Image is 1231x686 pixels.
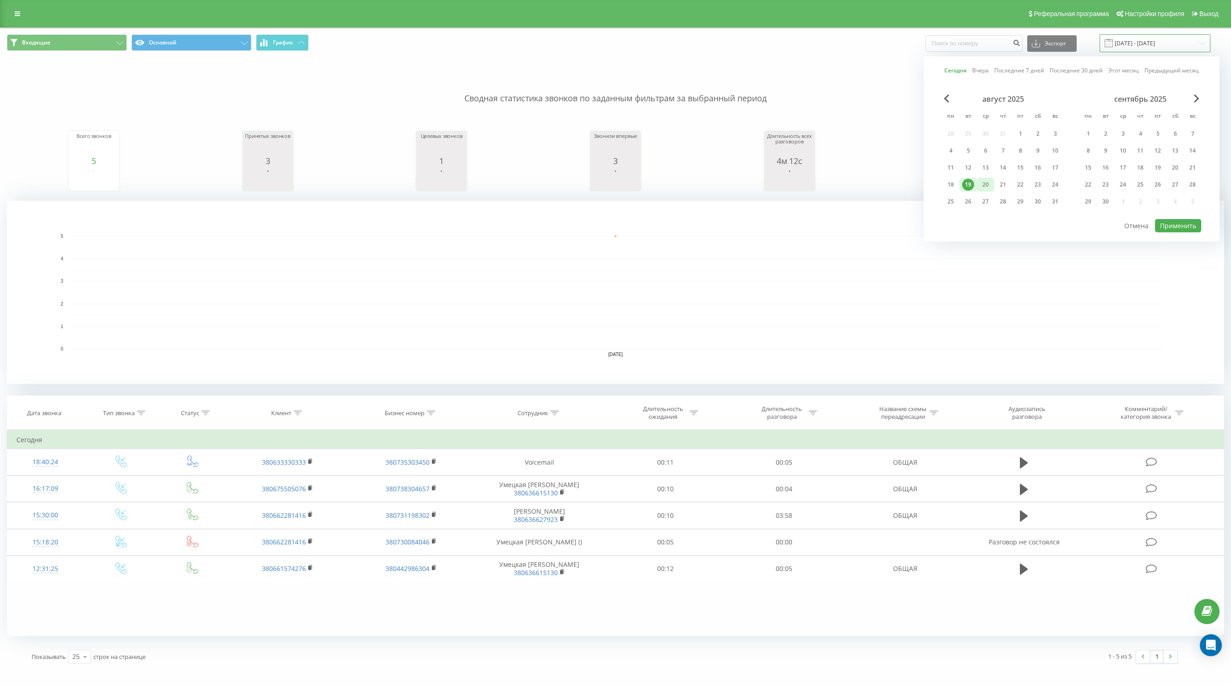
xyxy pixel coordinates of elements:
div: A chart. [767,165,812,193]
div: ср 3 сент. 2025 г. [1114,127,1132,141]
a: 1 [1150,650,1164,663]
div: вс 3 авг. 2025 г. [1046,127,1064,141]
svg: A chart. [419,165,464,193]
div: 7 [1187,128,1198,140]
abbr: понедельник [1081,110,1095,124]
div: 1 - 5 из 5 [1108,652,1132,661]
td: ОБЩАЯ [844,476,967,502]
td: Voicemail [473,449,606,476]
div: пт 1 авг. 2025 г. [1012,127,1029,141]
div: 4 [1134,128,1146,140]
text: 2 [60,302,63,307]
td: ОБЩАЯ [844,502,967,529]
div: 19 [962,179,974,191]
div: вс 28 сент. 2025 г. [1184,178,1201,192]
a: Последние 7 дней [994,66,1044,75]
div: вт 19 авг. 2025 г. [959,178,977,192]
div: 23 [1100,179,1111,191]
button: Применить [1155,219,1201,232]
div: ср 20 авг. 2025 г. [977,178,994,192]
div: 15:30:00 [16,506,74,524]
div: ср 6 авг. 2025 г. [977,144,994,158]
div: Длительность ожидания [638,405,687,421]
div: пт 15 авг. 2025 г. [1012,161,1029,175]
abbr: вторник [961,110,975,124]
div: 3 [1117,128,1129,140]
div: 1 [1014,128,1026,140]
div: 16 [1032,162,1044,174]
div: вс 24 авг. 2025 г. [1046,178,1064,192]
abbr: суббота [1168,110,1182,124]
div: пт 19 сент. 2025 г. [1149,161,1166,175]
div: сб 27 сент. 2025 г. [1166,178,1184,192]
div: вт 2 сент. 2025 г. [1097,127,1114,141]
div: чт 21 авг. 2025 г. [994,178,1012,192]
text: 0 [60,346,63,351]
abbr: понедельник [944,110,958,124]
a: 380636615130 [514,568,558,577]
div: чт 14 авг. 2025 г. [994,161,1012,175]
div: пн 25 авг. 2025 г. [942,195,959,209]
a: 380662281416 [262,538,306,546]
div: 4м 12с [767,156,812,165]
div: ср 10 сент. 2025 г. [1114,144,1132,158]
div: 12:31:25 [16,560,74,578]
div: вс 31 авг. 2025 г. [1046,195,1064,209]
span: Входящие [22,39,50,46]
td: 00:00 [724,529,843,555]
div: Статус [181,409,199,417]
text: 1 [60,324,63,329]
a: Последние 30 дней [1050,66,1103,75]
a: 380662281416 [262,511,306,520]
div: вт 30 сент. 2025 г. [1097,195,1114,209]
text: 3 [60,279,63,284]
a: Вчера [972,66,989,75]
a: 380661574276 [262,564,306,573]
div: 5 [1152,128,1164,140]
td: Умецкая [PERSON_NAME] [473,476,606,502]
abbr: пятница [1013,110,1027,124]
div: 28 [1187,179,1198,191]
a: 380636627923 [514,515,558,524]
div: 13 [980,162,991,174]
div: пт 5 сент. 2025 г. [1149,127,1166,141]
div: вс 7 сент. 2025 г. [1184,127,1201,141]
div: пн 1 сент. 2025 г. [1079,127,1097,141]
div: 28 [997,196,1009,208]
div: 7 [997,145,1009,157]
div: 22 [1014,179,1026,191]
span: Разговор не состоялся [989,538,1060,546]
div: вт 5 авг. 2025 г. [959,144,977,158]
div: 3 [245,156,291,165]
text: 5 [60,234,63,239]
div: ср 17 сент. 2025 г. [1114,161,1132,175]
div: сентябрь 2025 [1079,94,1201,104]
div: 27 [980,196,991,208]
div: 24 [1117,179,1129,191]
div: чт 7 авг. 2025 г. [994,144,1012,158]
td: 00:11 [606,449,724,476]
div: 13 [1169,145,1181,157]
div: пн 4 авг. 2025 г. [942,144,959,158]
input: Поиск по номеру [926,35,1023,52]
td: Умецкая [PERSON_NAME] () [473,529,606,555]
span: строк на странице [93,653,146,661]
div: вс 14 сент. 2025 г. [1184,144,1201,158]
div: пт 8 авг. 2025 г. [1012,144,1029,158]
a: 380735303450 [386,458,430,466]
abbr: четверг [1133,110,1147,124]
div: сб 13 сент. 2025 г. [1166,144,1184,158]
div: пн 18 авг. 2025 г. [942,178,959,192]
div: 3 [1049,128,1061,140]
div: 18:40:24 [16,453,74,471]
div: вт 16 сент. 2025 г. [1097,161,1114,175]
span: Показывать [32,653,66,661]
div: пн 22 сент. 2025 г. [1079,178,1097,192]
div: 9 [1032,145,1044,157]
div: Длительность разговора [757,405,806,421]
div: 20 [1169,162,1181,174]
div: 11 [945,162,957,174]
button: Экспорт [1027,35,1077,52]
div: 29 [1014,196,1026,208]
p: Сводная статистика звонков по заданным фильтрам за выбранный период [7,74,1224,104]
